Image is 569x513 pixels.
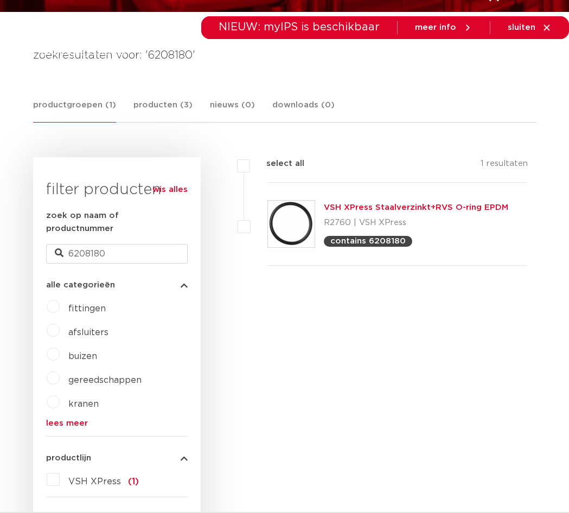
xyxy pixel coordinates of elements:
[481,157,528,174] p: 1 resultaten
[272,99,335,122] a: downloads (0)
[46,179,188,201] h3: filter producten
[68,328,108,337] a: afsluiters
[46,281,188,289] button: alle categorieën
[342,23,388,67] a: downloads
[466,23,504,67] a: over ons
[330,237,406,245] p: contains 6208180
[68,477,121,486] span: VSH XPress
[128,477,139,486] span: (1)
[68,400,99,408] a: kranen
[324,214,508,232] p: R2760 | VSH XPress
[268,201,315,247] img: Thumbnail for VSH XPress Staalverzinkt+RVS O-ring EPDM
[210,99,255,122] a: nieuws (0)
[508,23,552,33] a: sluiten
[68,352,97,361] a: buizen
[558,20,569,70] div: my IPS
[142,23,504,67] nav: Menu
[68,304,106,313] a: fittingen
[46,454,91,462] span: productlijn
[152,183,188,196] a: wis alles
[264,23,321,67] a: toepassingen
[46,209,188,235] label: zoek op naam of productnummer
[46,454,188,462] button: productlijn
[219,22,380,33] span: NIEUW: myIPS is beschikbaar
[46,281,115,289] span: alle categorieën
[46,244,188,264] input: zoeken
[415,23,456,31] span: meer info
[250,157,304,170] label: select all
[410,23,445,67] a: services
[207,23,242,67] a: markten
[142,23,186,67] a: producten
[46,419,188,427] a: lees meer
[33,99,116,123] a: productgroepen (1)
[508,23,535,31] span: sluiten
[324,203,508,211] a: VSH XPress Staalverzinkt+RVS O-ring EPDM
[415,23,472,33] a: meer info
[133,99,193,122] a: producten (3)
[68,376,142,384] a: gereedschappen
